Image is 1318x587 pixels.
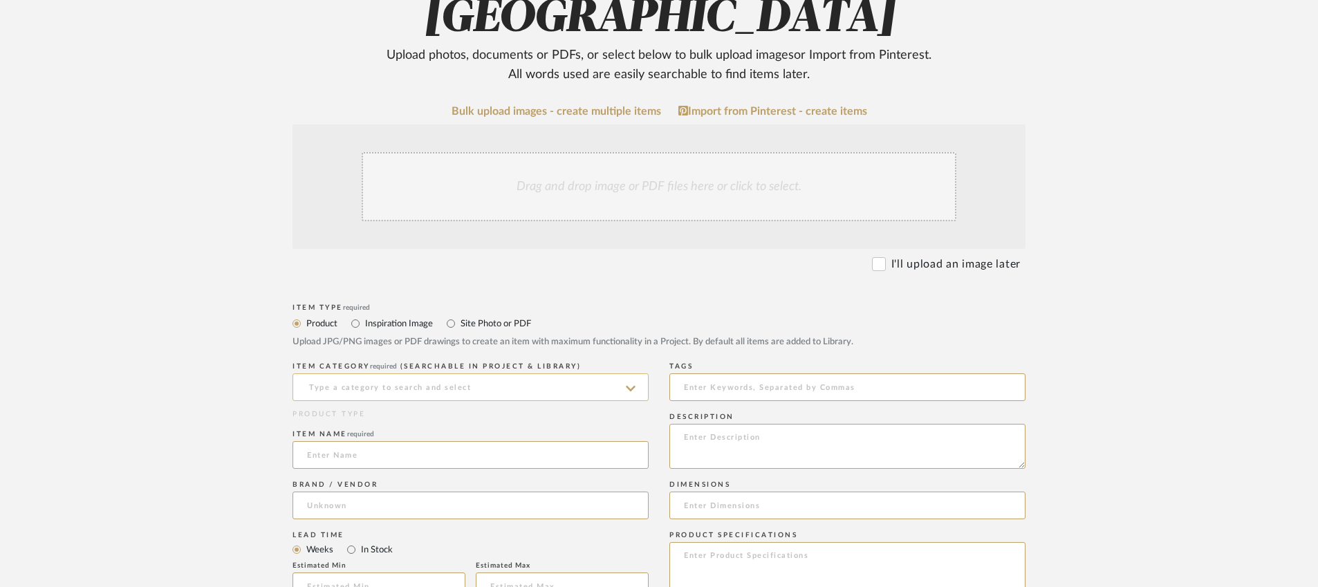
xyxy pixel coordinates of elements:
a: Import from Pinterest - create items [678,105,867,118]
input: Enter Name [293,441,649,469]
div: Tags [669,362,1025,371]
div: Dimensions [669,481,1025,489]
div: Lead Time [293,531,649,539]
label: Site Photo or PDF [459,316,531,331]
span: (Searchable in Project & Library) [400,363,582,370]
mat-radio-group: Select item type [293,541,649,558]
label: I'll upload an image later [891,256,1021,272]
label: Inspiration Image [364,316,433,331]
div: PRODUCT TYPE [293,409,649,420]
input: Type a category to search and select [293,373,649,401]
mat-radio-group: Select item type [293,315,1025,332]
span: required [343,304,370,311]
label: Product [305,316,337,331]
input: Enter Dimensions [669,492,1025,519]
div: Estimated Max [476,561,649,570]
div: Product Specifications [669,531,1025,539]
div: Upload JPG/PNG images or PDF drawings to create an item with maximum functionality in a Project. ... [293,335,1025,349]
div: Item name [293,430,649,438]
div: Upload photos, documents or PDFs, or select below to bulk upload images or Import from Pinterest ... [375,46,943,84]
input: Enter Keywords, Separated by Commas [669,373,1025,401]
label: Weeks [305,542,333,557]
span: required [370,363,397,370]
div: Estimated Min [293,561,465,570]
div: Item Type [293,304,1025,312]
span: required [347,431,374,438]
div: Brand / Vendor [293,481,649,489]
div: ITEM CATEGORY [293,362,649,371]
div: Description [669,413,1025,421]
a: Bulk upload images - create multiple items [452,106,661,118]
input: Unknown [293,492,649,519]
label: In Stock [360,542,393,557]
